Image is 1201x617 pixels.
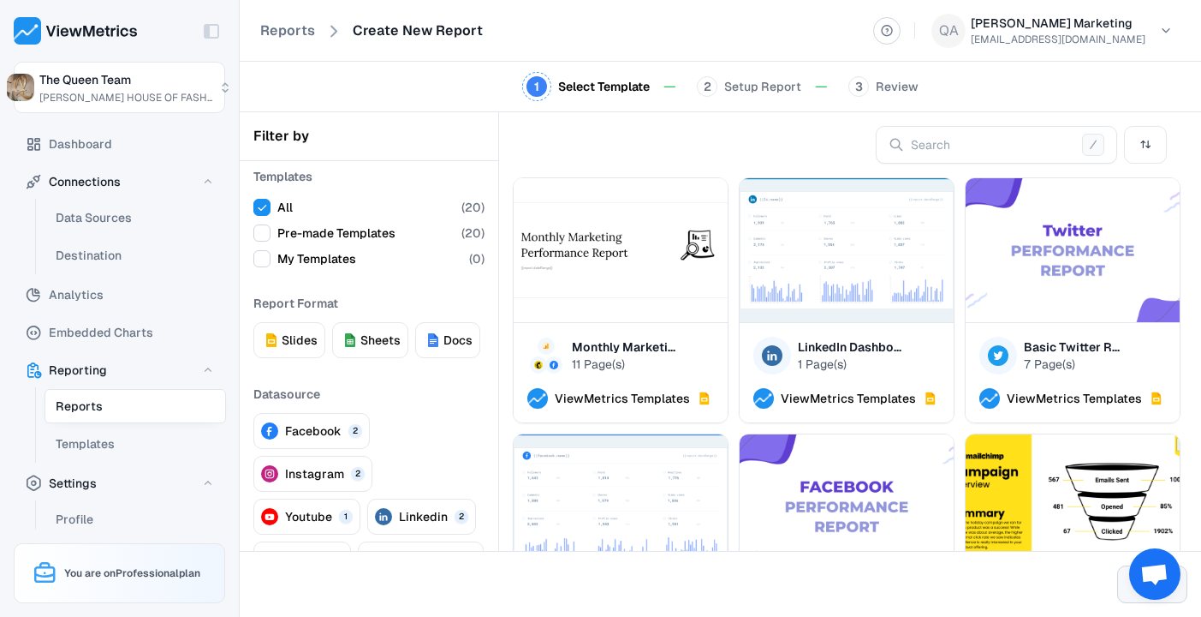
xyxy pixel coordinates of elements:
button: Templates [45,427,226,461]
span: Dashboard [49,134,112,154]
span: ( 0 ) [469,250,485,267]
span: Instagram [285,465,344,482]
img: Mailchimp Campaign Overview [966,434,1180,578]
span: Embedded Charts [49,322,153,343]
button: Embedded Charts [14,315,225,350]
span: Review [876,78,919,95]
span: 1 [534,78,539,95]
button: Reporting [14,353,225,387]
span: QA [931,14,966,48]
input: Search [911,133,1075,157]
img: The Queen Team [7,74,34,101]
div: LinkedIn DashboardLinkedIn Dashbo...1 Page(s)ViewMetrics TemplatesViewMetrics Templates [739,177,954,423]
span: ( 20 ) [461,199,485,216]
span: 2 [351,467,365,481]
button: All(20) [253,199,271,216]
span: sheets [360,332,401,349]
h3: Report Format [240,295,498,312]
button: Youtube1 [253,499,360,535]
span: Analytics [49,285,104,305]
img: Facebook Dashboard [514,434,728,578]
h3: Datasource [240,386,498,403]
div: Basic Twitter ReportBasic Twitter R...7 Page(s)ViewMetrics TemplatesViewMetrics Templates [965,177,1180,423]
span: The Queen Team [39,69,131,90]
button: Settings [14,466,225,500]
span: Profile [56,509,93,530]
span: Settings [49,473,97,494]
nav: Progress [240,72,1201,101]
img: ViewMetrics's logo with text [14,17,138,45]
button: Analytics [14,278,225,312]
img: Basic Twitter Report [966,178,1180,322]
span: Data Sources [56,207,132,228]
span: My Templates [277,250,356,267]
button: Facebook2 [253,413,370,449]
span: Setup Report [724,78,801,95]
span: Youtube [285,508,332,525]
h6: [PERSON_NAME] Marketing [971,15,1145,32]
span: 2 [455,510,468,524]
span: Destination [56,245,122,266]
button: Pre-made Templates(20) [253,225,271,242]
a: Create New Report [353,21,483,41]
span: Templates [56,434,115,454]
span: Facebook [285,422,342,440]
button: Linkedin2 [367,499,476,535]
button: Reports [45,389,226,423]
span: 2 [348,424,362,438]
span: slides [282,332,318,349]
div: Monthly Marketing ReportMonthly Marketi...11 Page(s)ViewMetrics TemplatesViewMetrics Templates [513,177,728,423]
button: slides [253,322,325,358]
span: Pre-made Templates [277,225,395,242]
button: Data Sources [45,201,226,235]
img: Facebook Performance Report [740,434,954,578]
button: Profile [45,502,226,536]
button: Dashboard [14,127,225,161]
h3: You are on Professional plan [32,558,207,589]
button: Destination [45,238,226,273]
h3: Filter by [253,126,309,147]
span: [PERSON_NAME] HOUSE OF FASH... [39,90,212,105]
p: [EMAIL_ADDRESS][DOMAIN_NAME] [971,32,1145,47]
span: All [277,199,293,216]
span: Reporting [49,360,107,380]
span: 3 [855,78,863,95]
img: Monthly Marketing Report [514,178,728,322]
span: Reports [56,396,103,416]
span: Linkedin [399,508,448,525]
span: 1 [339,510,353,524]
nav: breadcrumb [260,17,863,45]
span: Connections [49,171,121,192]
span: docs [443,332,473,349]
span: Select Template [558,78,650,95]
div: Open chat [1129,548,1180,600]
a: Reports [260,21,315,41]
h3: Templates [240,168,498,185]
button: Connections [14,165,225,199]
button: Instagram2 [253,456,372,492]
button: sheets [332,322,408,358]
img: LinkedIn Dashboard [740,178,954,322]
button: docs [415,322,480,358]
button: My Templates(0) [253,250,271,267]
span: ( 20 ) [461,225,485,242]
span: 2 [704,78,711,95]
